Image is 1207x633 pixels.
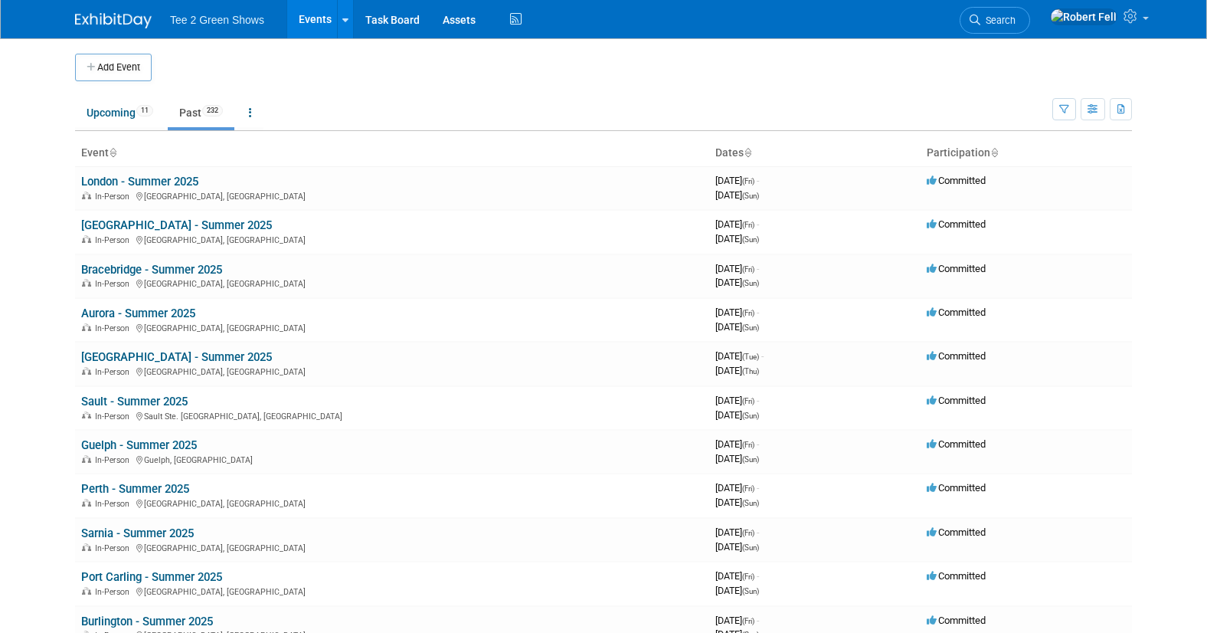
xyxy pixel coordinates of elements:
span: - [757,395,759,406]
div: [GEOGRAPHIC_DATA], [GEOGRAPHIC_DATA] [81,233,703,245]
span: (Sun) [742,543,759,552]
img: In-Person Event [82,367,91,375]
a: Perth - Summer 2025 [81,482,189,496]
img: In-Person Event [82,323,91,331]
span: - [757,526,759,538]
span: [DATE] [715,233,759,244]
span: [DATE] [715,307,759,318]
a: Sault - Summer 2025 [81,395,188,408]
span: Committed [927,350,986,362]
span: 11 [136,105,153,116]
span: [DATE] [715,350,764,362]
span: [DATE] [715,482,759,494]
img: In-Person Event [82,235,91,243]
span: (Thu) [742,367,759,376]
span: - [757,175,759,186]
span: [DATE] [715,526,759,538]
span: (Sun) [742,279,759,287]
span: [DATE] [715,189,759,201]
span: In-Person [95,367,134,377]
span: (Fri) [742,177,754,185]
a: Port Carling - Summer 2025 [81,570,222,584]
span: Committed [927,395,986,406]
img: In-Person Event [82,279,91,287]
span: (Sun) [742,192,759,200]
span: (Sun) [742,587,759,595]
span: In-Person [95,279,134,289]
span: [DATE] [715,615,759,626]
a: Past232 [168,98,234,127]
span: (Fri) [742,221,754,229]
span: [DATE] [715,395,759,406]
a: Aurora - Summer 2025 [81,307,195,320]
a: Burlington - Summer 2025 [81,615,213,628]
a: Sort by Start Date [744,146,751,159]
a: Sort by Event Name [109,146,116,159]
span: In-Person [95,192,134,202]
span: (Fri) [742,441,754,449]
a: Bracebridge - Summer 2025 [81,263,222,277]
span: Committed [927,307,986,318]
img: In-Person Event [82,455,91,463]
a: [GEOGRAPHIC_DATA] - Summer 2025 [81,350,272,364]
img: In-Person Event [82,543,91,551]
div: [GEOGRAPHIC_DATA], [GEOGRAPHIC_DATA] [81,321,703,333]
span: In-Person [95,455,134,465]
span: Committed [927,218,986,230]
span: - [757,570,759,582]
span: - [757,615,759,626]
span: (Fri) [742,572,754,581]
button: Add Event [75,54,152,81]
span: (Fri) [742,265,754,274]
img: In-Person Event [82,412,91,419]
span: [DATE] [715,175,759,186]
div: [GEOGRAPHIC_DATA], [GEOGRAPHIC_DATA] [81,277,703,289]
span: [DATE] [715,409,759,421]
a: Sort by Participation Type [990,146,998,159]
span: [DATE] [715,497,759,508]
a: London - Summer 2025 [81,175,198,189]
span: - [757,438,759,450]
span: [DATE] [715,218,759,230]
div: Guelph, [GEOGRAPHIC_DATA] [81,453,703,465]
span: - [757,482,759,494]
span: 232 [202,105,223,116]
div: [GEOGRAPHIC_DATA], [GEOGRAPHIC_DATA] [81,541,703,553]
span: In-Person [95,543,134,553]
span: In-Person [95,235,134,245]
span: [DATE] [715,321,759,333]
span: [DATE] [715,365,759,376]
span: (Fri) [742,397,754,405]
th: Participation [921,140,1132,166]
span: Committed [927,438,986,450]
span: (Fri) [742,484,754,493]
span: Search [980,15,1016,26]
span: [DATE] [715,541,759,553]
th: Dates [709,140,921,166]
div: Sault Ste. [GEOGRAPHIC_DATA], [GEOGRAPHIC_DATA] [81,409,703,421]
span: [DATE] [715,438,759,450]
span: (Fri) [742,529,754,537]
span: (Fri) [742,309,754,317]
span: [DATE] [715,585,759,596]
span: [DATE] [715,263,759,274]
span: In-Person [95,587,134,597]
a: Upcoming11 [75,98,165,127]
span: - [757,263,759,274]
a: Search [960,7,1030,34]
span: Tee 2 Green Shows [170,14,264,26]
span: (Tue) [742,353,759,361]
a: Sarnia - Summer 2025 [81,526,194,540]
span: - [761,350,764,362]
span: Committed [927,526,986,538]
img: ExhibitDay [75,13,152,28]
span: (Fri) [742,617,754,625]
span: [DATE] [715,453,759,464]
span: In-Person [95,412,134,421]
a: [GEOGRAPHIC_DATA] - Summer 2025 [81,218,272,232]
span: (Sun) [742,455,759,464]
span: Committed [927,570,986,582]
span: (Sun) [742,412,759,420]
span: Committed [927,482,986,494]
img: In-Person Event [82,499,91,507]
